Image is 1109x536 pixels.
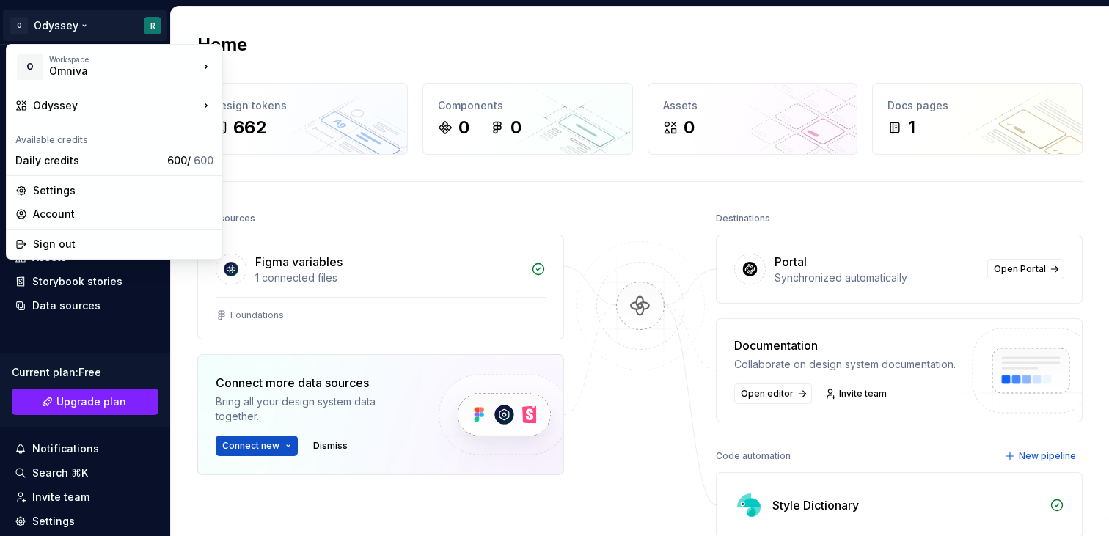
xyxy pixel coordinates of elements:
[33,183,213,198] div: Settings
[33,98,199,113] div: Odyssey
[167,154,213,166] span: 600 /
[15,153,161,168] div: Daily credits
[33,207,213,221] div: Account
[194,154,213,166] span: 600
[10,125,219,149] div: Available credits
[49,55,199,64] div: Workspace
[49,64,174,78] div: Omniva
[17,54,43,80] div: O
[33,237,213,252] div: Sign out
